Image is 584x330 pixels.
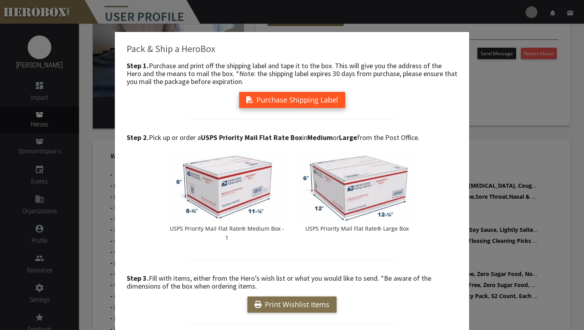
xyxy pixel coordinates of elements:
[127,274,149,283] b: Step 3.
[247,296,337,313] a: Print Wishlist Items
[168,224,286,242] p: USPS Priority Mail Flat Rate® Medium Box - 1
[201,133,302,142] b: USPS Priority Mail Flat Rate Box
[127,62,457,85] h4: Purchase and print off the shipping label and tape it to the box. This will give you the address ...
[168,151,286,224] img: USPS_MediumFlatRateBox1.jpeg
[127,61,149,70] b: Step 1.
[307,133,333,142] b: Medium
[127,274,457,290] h4: Fill with items, either from the Hero’s wish list or what you would like to send. *Be aware of th...
[127,133,149,142] b: Step 2.
[298,151,416,224] img: USPS_LargeFlatRateBox.jpeg
[168,151,286,242] a: USPS Priority Mail Flat Rate® Medium Box - 1
[127,44,457,54] h3: Pack & Ship a HeroBox
[127,134,457,142] h4: Pick up or order a in or from the Post Office.
[239,92,345,108] button: Purchase Shipping Label
[298,151,416,233] a: USPS Priority Mail Flat Rate® Large Box
[339,133,357,142] b: Large
[298,224,416,233] p: USPS Priority Mail Flat Rate® Large Box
